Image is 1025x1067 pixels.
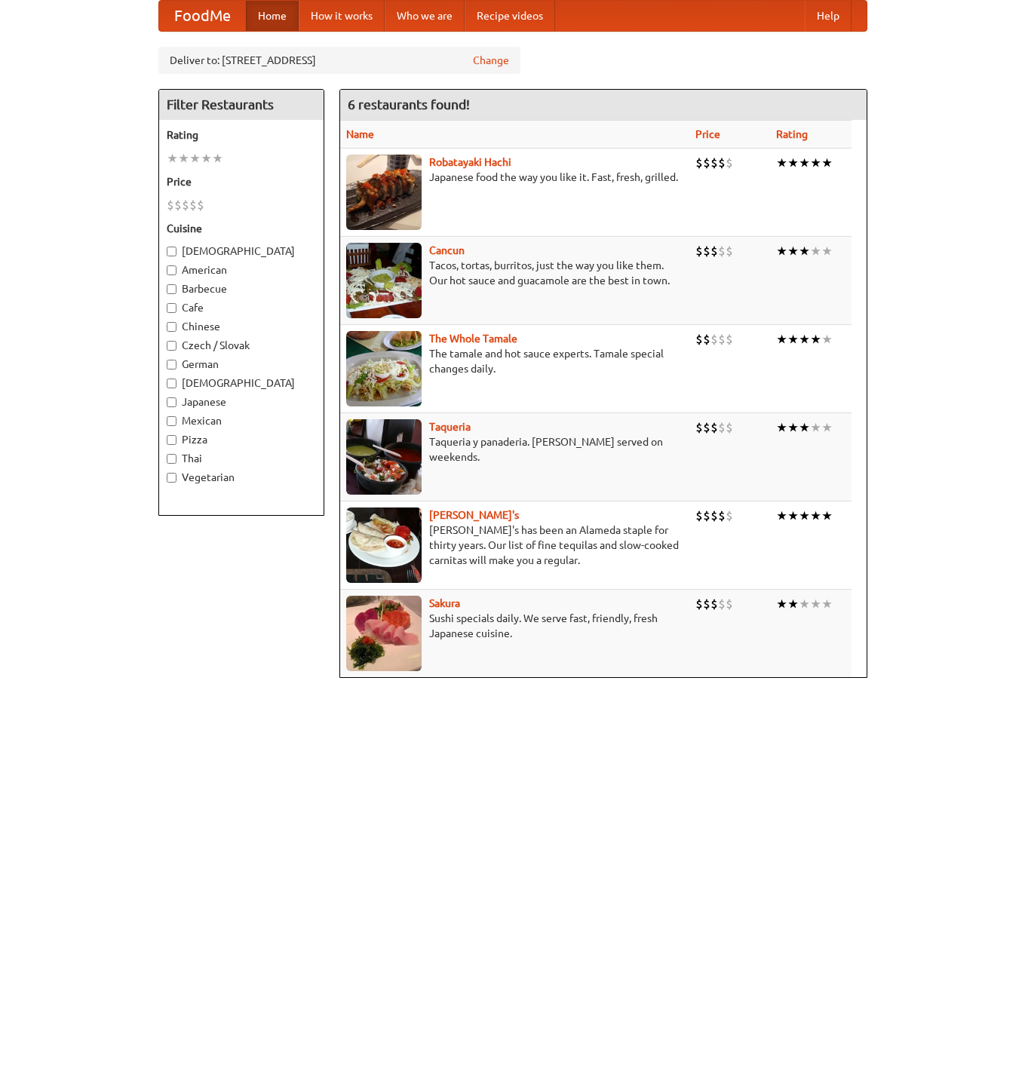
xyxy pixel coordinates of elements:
[167,197,174,213] li: $
[821,331,833,348] li: ★
[776,596,787,612] li: ★
[465,1,555,31] a: Recipe videos
[346,243,422,318] img: cancun.jpg
[346,258,683,288] p: Tacos, tortas, burritos, just the way you like them. Our hot sauce and guacamole are the best in ...
[174,197,182,213] li: $
[167,284,176,294] input: Barbecue
[178,150,189,167] li: ★
[718,507,726,524] li: $
[703,596,710,612] li: $
[787,419,799,436] li: ★
[703,155,710,171] li: $
[159,1,246,31] a: FoodMe
[167,397,176,407] input: Japanese
[821,155,833,171] li: ★
[167,244,316,259] label: [DEMOGRAPHIC_DATA]
[159,90,324,120] h4: Filter Restaurants
[167,432,316,447] label: Pizza
[167,473,176,483] input: Vegetarian
[703,243,710,259] li: $
[787,596,799,612] li: ★
[776,507,787,524] li: ★
[167,221,316,236] h5: Cuisine
[212,150,223,167] li: ★
[201,150,212,167] li: ★
[718,419,726,436] li: $
[799,596,810,612] li: ★
[167,174,316,189] h5: Price
[348,97,470,112] ng-pluralize: 6 restaurants found!
[710,596,718,612] li: $
[703,507,710,524] li: $
[799,155,810,171] li: ★
[167,413,316,428] label: Mexican
[429,156,511,168] a: Robatayaki Hachi
[718,596,726,612] li: $
[346,523,683,568] p: [PERSON_NAME]'s has been an Alameda staple for thirty years. Our list of fine tequilas and slow-c...
[799,331,810,348] li: ★
[710,243,718,259] li: $
[429,421,471,433] a: Taqueria
[429,333,517,345] a: The Whole Tamale
[189,150,201,167] li: ★
[167,319,316,334] label: Chinese
[346,346,683,376] p: The tamale and hot sauce experts. Tamale special changes daily.
[167,300,316,315] label: Cafe
[787,507,799,524] li: ★
[473,53,509,68] a: Change
[189,197,197,213] li: $
[346,419,422,495] img: taqueria.jpg
[167,357,316,372] label: German
[167,338,316,353] label: Czech / Slovak
[346,507,422,583] img: pedros.jpg
[799,243,810,259] li: ★
[167,451,316,466] label: Thai
[429,244,465,256] a: Cancun
[346,596,422,671] img: sakura.jpg
[810,331,821,348] li: ★
[167,376,316,391] label: [DEMOGRAPHIC_DATA]
[710,155,718,171] li: $
[429,509,519,521] b: [PERSON_NAME]'s
[810,596,821,612] li: ★
[776,155,787,171] li: ★
[167,303,176,313] input: Cafe
[167,394,316,409] label: Japanese
[695,419,703,436] li: $
[810,155,821,171] li: ★
[167,379,176,388] input: [DEMOGRAPHIC_DATA]
[703,331,710,348] li: $
[776,243,787,259] li: ★
[182,197,189,213] li: $
[158,47,520,74] div: Deliver to: [STREET_ADDRESS]
[810,419,821,436] li: ★
[167,247,176,256] input: [DEMOGRAPHIC_DATA]
[167,470,316,485] label: Vegetarian
[167,322,176,332] input: Chinese
[429,597,460,609] a: Sakura
[718,243,726,259] li: $
[776,419,787,436] li: ★
[167,341,176,351] input: Czech / Slovak
[385,1,465,31] a: Who we are
[787,155,799,171] li: ★
[726,419,733,436] li: $
[695,243,703,259] li: $
[821,243,833,259] li: ★
[776,128,808,140] a: Rating
[346,170,683,185] p: Japanese food the way you like it. Fast, fresh, grilled.
[695,331,703,348] li: $
[799,507,810,524] li: ★
[726,243,733,259] li: $
[299,1,385,31] a: How it works
[346,434,683,465] p: Taqueria y panaderia. [PERSON_NAME] served on weekends.
[726,155,733,171] li: $
[167,281,316,296] label: Barbecue
[167,454,176,464] input: Thai
[821,419,833,436] li: ★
